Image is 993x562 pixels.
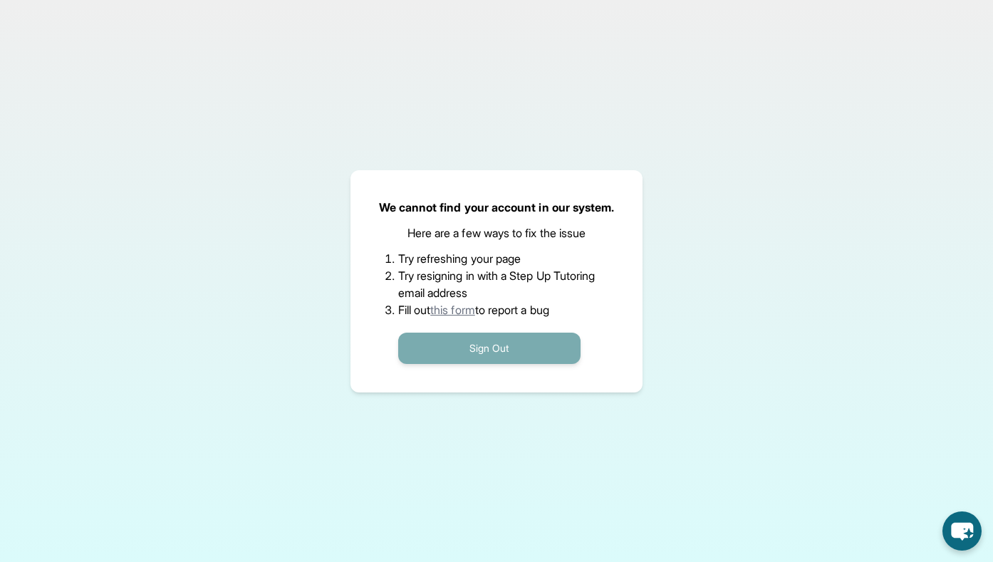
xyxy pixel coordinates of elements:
a: Sign Out [398,340,581,355]
p: Here are a few ways to fix the issue [407,224,586,241]
li: Fill out to report a bug [398,301,596,318]
a: this form [430,303,475,317]
button: chat-button [942,511,982,551]
p: We cannot find your account in our system. [379,199,615,216]
button: Sign Out [398,333,581,364]
li: Try refreshing your page [398,250,596,267]
li: Try resigning in with a Step Up Tutoring email address [398,267,596,301]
